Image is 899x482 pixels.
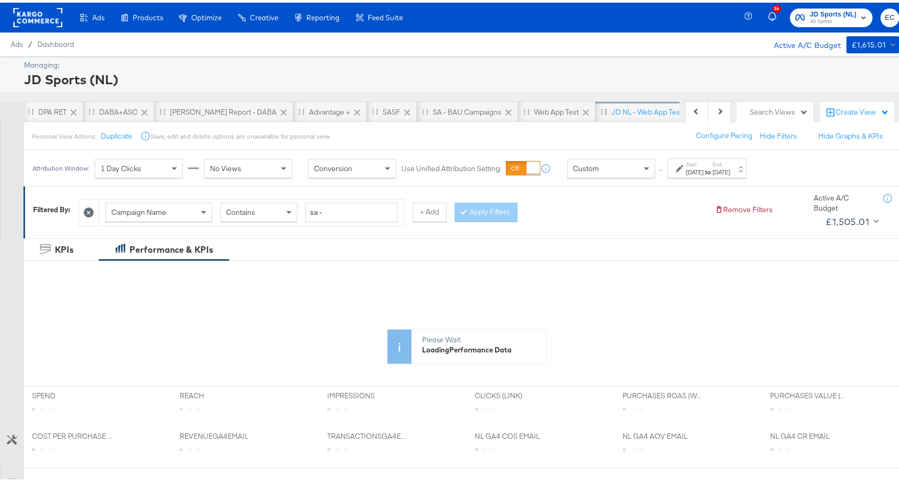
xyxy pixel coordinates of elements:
[412,200,447,219] button: + Add
[99,105,137,115] div: DABA+ASC
[101,161,141,171] span: 1 Day Clicks
[38,105,67,115] div: DPA RET
[810,15,857,23] span: JD Sports
[656,166,666,170] span: ↑
[686,165,703,174] div: [DATE]
[810,6,857,18] span: JD Sports (NL)
[305,200,398,220] input: Enter a search term
[298,106,304,112] div: Drag to reorder tab
[712,165,730,174] div: [DATE]
[846,34,899,51] button: £1,615.01
[111,205,166,214] span: Campaign Name
[32,130,96,138] div: Personal View Actions:
[92,11,104,19] span: Ads
[24,58,896,68] div: Managing:
[314,161,352,171] span: Conversion
[523,106,529,112] div: Drag to reorder tab
[880,6,899,25] button: EC
[689,124,760,143] button: Configure Pacing
[836,105,889,115] div: Create View
[372,106,378,112] div: Drag to reorder tab
[601,106,606,112] div: Drag to reorder tab
[433,105,501,115] div: SA - BAU Campaigns
[686,158,703,165] label: Start:
[750,105,808,115] div: Search Views
[534,105,579,115] div: Web App Test
[712,158,730,165] label: End:
[226,205,255,214] span: Contains
[825,211,869,227] div: £1,505.01
[885,9,895,21] span: EC
[32,162,90,170] div: Attribution Window:
[191,11,222,19] span: Optimize
[852,36,886,49] div: £1,615.01
[88,106,94,112] div: Drag to reorder tab
[819,128,883,139] button: Hide Graphs & KPIs
[422,106,428,112] div: Drag to reorder tab
[33,202,70,212] div: Filtered By:
[790,6,873,25] button: JD Sports (NL)JD Sports
[159,106,165,112] div: Drag to reorder tab
[24,68,896,86] div: JD Sports (NL)
[573,161,599,171] span: Custom
[821,211,881,228] button: £1,505.01
[28,106,34,112] div: Drag to reorder tab
[55,241,74,253] div: KPIs
[401,161,501,171] label: Use Unified Attribution Setting:
[763,34,841,50] div: Active A/C Budget
[170,105,277,115] div: [PERSON_NAME] Report - DABA
[703,165,712,173] strong: to
[101,128,132,139] button: Duplicate
[133,11,163,19] span: Products
[715,202,773,212] button: Remove Filters
[11,37,23,46] span: Ads
[210,161,241,171] span: No Views
[23,37,37,46] span: /
[151,130,330,138] div: Save, edit and delete options are unavailable for personal view.
[773,2,781,10] div: 34
[37,37,74,46] a: Dashboard
[306,11,339,19] span: Reporting
[383,105,400,115] div: SASF
[368,11,403,19] span: Feed Suite
[760,128,797,139] button: Hide Filters
[766,5,784,26] button: 34
[814,190,872,210] div: Active A/C Budget
[611,105,682,115] div: JD NL - Web App Test
[250,11,278,19] span: Creative
[309,105,350,115] div: Advantage +
[129,241,213,253] div: Performance & KPIs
